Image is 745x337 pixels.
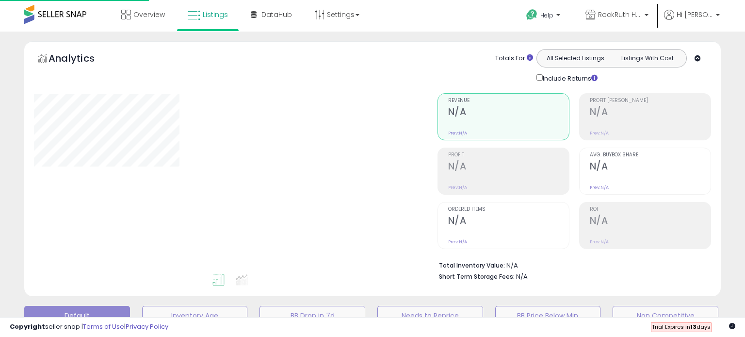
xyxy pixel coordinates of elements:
[448,215,569,228] h2: N/A
[590,207,711,212] span: ROI
[261,10,292,19] span: DataHub
[439,259,704,270] li: N/A
[448,161,569,174] h2: N/A
[439,261,505,270] b: Total Inventory Value:
[590,106,711,119] h2: N/A
[664,10,720,32] a: Hi [PERSON_NAME]
[613,306,718,325] button: Non Competitive
[49,51,113,67] h5: Analytics
[590,185,609,190] small: Prev: N/A
[611,52,683,65] button: Listings With Cost
[439,272,515,281] b: Short Term Storage Fees:
[448,98,569,103] span: Revenue
[448,106,569,119] h2: N/A
[518,1,570,32] a: Help
[539,52,612,65] button: All Selected Listings
[377,306,483,325] button: Needs to Reprice
[526,9,538,21] i: Get Help
[590,239,609,245] small: Prev: N/A
[448,207,569,212] span: Ordered Items
[598,10,642,19] span: RockRuth HVAC E-Commerce
[590,98,711,103] span: Profit [PERSON_NAME]
[10,322,45,331] strong: Copyright
[10,322,168,332] div: seller snap | |
[590,152,711,158] span: Avg. Buybox Share
[690,323,696,331] b: 13
[495,306,601,325] button: BB Price Below Min
[259,306,365,325] button: BB Drop in 7d
[126,322,168,331] a: Privacy Policy
[203,10,228,19] span: Listings
[590,161,711,174] h2: N/A
[495,54,533,63] div: Totals For
[540,11,553,19] span: Help
[529,72,609,84] div: Include Returns
[133,10,165,19] span: Overview
[448,185,467,190] small: Prev: N/A
[590,215,711,228] h2: N/A
[142,306,248,325] button: Inventory Age
[83,322,124,331] a: Terms of Use
[448,239,467,245] small: Prev: N/A
[677,10,713,19] span: Hi [PERSON_NAME]
[448,130,467,136] small: Prev: N/A
[448,152,569,158] span: Profit
[516,272,528,281] span: N/A
[652,323,711,331] span: Trial Expires in days
[24,306,130,325] button: Default
[590,130,609,136] small: Prev: N/A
